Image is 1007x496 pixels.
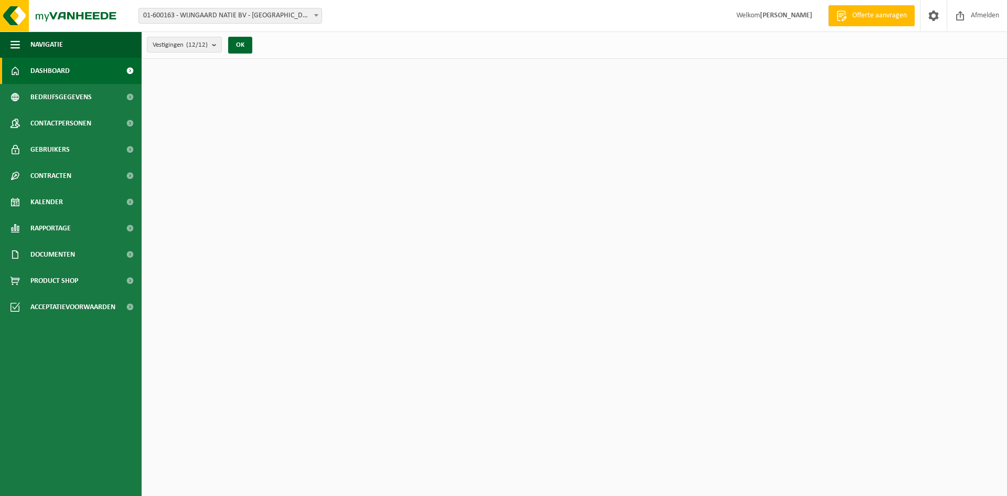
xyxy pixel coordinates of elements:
span: Rapportage [30,215,71,241]
span: Dashboard [30,58,70,84]
strong: [PERSON_NAME] [760,12,812,19]
span: Bedrijfsgegevens [30,84,92,110]
span: Kalender [30,189,63,215]
button: OK [228,37,252,54]
count: (12/12) [186,41,208,48]
span: Contracten [30,163,71,189]
span: Gebruikers [30,136,70,163]
span: Acceptatievoorwaarden [30,294,115,320]
span: Documenten [30,241,75,268]
span: 01-600163 - WIJNGAARD NATIE BV - ANTWERPEN [138,8,322,24]
button: Vestigingen(12/12) [147,37,222,52]
span: Offerte aanvragen [850,10,909,21]
a: Offerte aanvragen [828,5,915,26]
span: Vestigingen [153,37,208,53]
span: Product Shop [30,268,78,294]
span: 01-600163 - WIJNGAARD NATIE BV - ANTWERPEN [139,8,322,23]
span: Navigatie [30,31,63,58]
span: Contactpersonen [30,110,91,136]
